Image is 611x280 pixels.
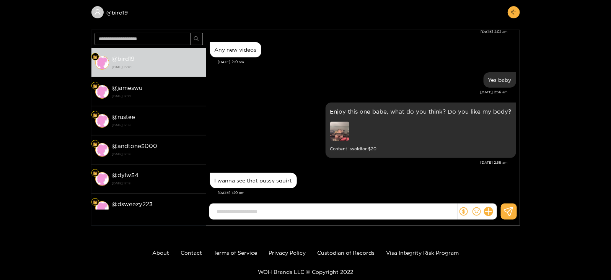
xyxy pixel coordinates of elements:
p: Enjoy this one babe, what do you think? Do you like my body? [330,107,512,116]
div: [DATE] 1:20 pm [218,190,516,195]
div: [DATE] 2:56 am [210,90,508,95]
span: user [94,9,101,16]
small: Content is sold for $ 20 [330,145,512,153]
a: Visa Integrity Risk Program [386,250,459,256]
strong: [DATE] 12:29 [112,93,202,99]
img: Fan Level [93,55,98,59]
strong: @ dsweezy223 [112,201,153,207]
div: Sep. 8, 2:56 am [326,103,516,158]
img: preview [330,122,349,141]
strong: @ andtone5000 [112,143,158,149]
img: conversation [95,85,109,99]
a: Privacy Policy [269,250,306,256]
div: I wanna see that pussy squirt [215,177,292,184]
strong: [DATE] 13:20 [112,63,202,70]
strong: @ jameswu [112,85,143,91]
strong: [DATE] 17:18 [112,209,202,216]
strong: [DATE] 17:18 [112,122,202,129]
img: conversation [95,172,109,186]
span: search [194,36,199,42]
strong: [DATE] 17:18 [112,151,202,158]
div: Sep. 8, 2:10 am [210,42,261,57]
div: [DATE] 2:02 am [210,29,508,34]
div: Sep. 8, 2:56 am [484,72,516,88]
div: Yes baby [488,77,512,83]
a: About [152,250,169,256]
div: [DATE] 2:56 am [210,160,508,165]
strong: @ bird19 [112,55,135,62]
img: conversation [95,114,109,128]
strong: [DATE] 17:18 [112,180,202,187]
a: Contact [181,250,202,256]
a: Custodian of Records [317,250,375,256]
img: conversation [95,201,109,215]
button: search [191,33,203,45]
strong: @ dylw54 [112,172,139,178]
div: Any new videos [215,47,257,53]
img: conversation [95,56,109,70]
button: dollar [458,206,469,217]
a: Terms of Service [213,250,257,256]
div: [DATE] 2:10 am [218,59,516,65]
div: Sep. 16, 1:20 pm [210,173,297,188]
img: Fan Level [93,113,98,117]
button: arrow-left [508,6,520,18]
span: smile [473,207,481,216]
span: dollar [459,207,468,216]
img: Fan Level [93,171,98,176]
span: arrow-left [511,9,516,16]
img: conversation [95,143,109,157]
div: @bird19 [91,6,206,18]
img: Fan Level [93,84,98,88]
strong: @ rustee [112,114,135,120]
img: Fan Level [93,200,98,205]
img: Fan Level [93,142,98,147]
